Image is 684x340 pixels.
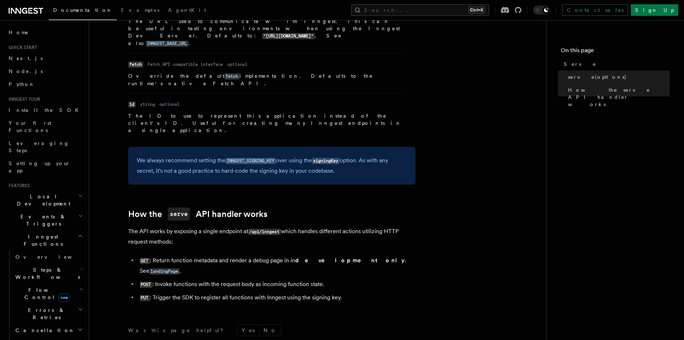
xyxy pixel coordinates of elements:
code: serve [168,208,190,221]
span: Inngest Functions [6,233,78,248]
span: Examples [121,7,159,13]
span: Features [6,183,30,189]
a: Node.js [6,65,84,78]
code: INNGEST_SIGNING_KEY [225,158,276,164]
button: Search...Ctrl+K [351,4,489,16]
span: Steps & Workflows [13,266,80,281]
a: landingPage [149,267,180,274]
a: INNGEST_SIGNING_KEY [225,157,276,164]
p: Override the default implementation. Defaults to the runtime's native Fetch API. [128,72,404,87]
button: Local Development [6,190,84,210]
span: Inngest tour [6,96,40,102]
button: Cancellation [13,324,84,337]
span: AgentKit [168,7,206,13]
li: : Return function metadata and render a debug page in in . See . [138,255,415,276]
a: Install the SDK [6,104,84,117]
a: Documentation [49,2,117,20]
code: INNGEST_BASE_URL [146,41,189,47]
button: Errors & Retries [13,304,84,324]
a: How theserveAPI handler works [128,208,267,221]
dd: Fetch API compatible interface [148,62,223,67]
button: No [259,325,281,336]
p: The ID to use to represent this application instead of the client's ID. Useful for creating many ... [128,112,404,134]
span: serve(options) [568,73,627,81]
a: How the serve API handler works [565,83,670,111]
code: "[URL][DOMAIN_NAME]" [262,33,315,39]
button: Events & Triggers [6,210,84,230]
p: Was this page helpful? [128,327,228,334]
a: Python [6,78,84,91]
code: POST [140,282,152,288]
span: Leveraging Steps [9,140,69,153]
h4: On this page [561,46,670,58]
a: Examples [117,2,164,19]
span: Python [9,81,35,87]
strong: development only [295,257,405,264]
kbd: Ctrl+K [469,6,485,14]
code: landingPage [149,268,180,275]
p: The URL used to communicate with Inngest. This can be useful in testing environments when using t... [128,18,404,47]
span: Events & Triggers [6,213,78,227]
p: We always recommend setting the over using the option. As with any secret, it's not a good practi... [137,155,407,176]
a: Overview [13,250,84,263]
button: Steps & Workflows [13,263,84,284]
p: The API works by exposing a single endpoint at which handles different actions utilizing HTTP req... [128,226,415,247]
button: Yes [237,325,259,336]
dd: optional [227,62,247,67]
a: Leveraging Steps [6,137,84,157]
dd: optional [159,101,180,107]
span: Errors & Retries [13,307,78,321]
span: Local Development [6,193,78,207]
a: INNGEST_BASE_URL [146,40,189,46]
span: Node.js [9,68,43,74]
a: serve(options) [565,71,670,83]
li: : Invoke functions with the request body as incoming function state. [138,279,415,290]
button: Toggle dark mode [533,6,550,14]
span: Flow Control [13,286,79,301]
code: fetch [128,62,143,68]
button: Flow Controlnew [13,284,84,304]
span: Setting up your app [9,160,70,173]
span: Home [9,29,29,36]
a: Sign Up [631,4,678,16]
a: fetch [224,73,239,79]
a: Home [6,26,84,39]
span: Next.js [9,55,43,61]
button: Inngest Functions [6,230,84,250]
span: Quick start [6,45,37,50]
li: : Trigger the SDK to register all functions with Inngest using the signing key. [138,293,415,303]
code: GET [140,258,150,264]
a: Setting up your app [6,157,84,177]
a: Next.js [6,52,84,65]
code: PUT [140,295,150,301]
code: /api/inngest [248,229,281,235]
a: Serve [561,58,670,71]
span: new [58,294,70,302]
a: AgentKit [164,2,210,19]
code: id [128,101,136,108]
span: How the serve API handler works [568,86,670,108]
code: signingKey [312,158,340,164]
span: Cancellation [13,327,75,334]
span: Overview [15,254,89,260]
span: Your first Functions [9,120,51,133]
a: Your first Functions [6,117,84,137]
span: Serve [564,60,596,68]
a: Contact sales [562,4,628,16]
dd: string [140,101,155,107]
span: Documentation [53,7,112,13]
span: Install the SDK [9,107,83,113]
